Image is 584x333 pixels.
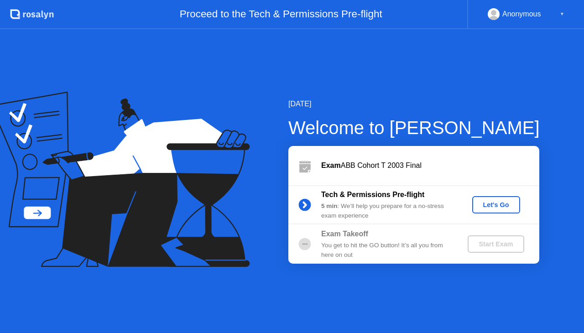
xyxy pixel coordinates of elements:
[476,201,516,208] div: Let's Go
[321,230,368,238] b: Exam Takeoff
[471,240,520,248] div: Start Exam
[472,196,520,213] button: Let's Go
[468,235,524,253] button: Start Exam
[321,202,453,220] div: : We’ll help you prepare for a no-stress exam experience
[502,8,541,20] div: Anonymous
[288,114,540,141] div: Welcome to [PERSON_NAME]
[321,203,338,209] b: 5 min
[321,191,424,198] b: Tech & Permissions Pre-flight
[321,241,453,260] div: You get to hit the GO button! It’s all you from here on out
[321,160,539,171] div: ABB Cohort T 2003 Final
[560,8,564,20] div: ▼
[288,99,540,109] div: [DATE]
[321,161,341,169] b: Exam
